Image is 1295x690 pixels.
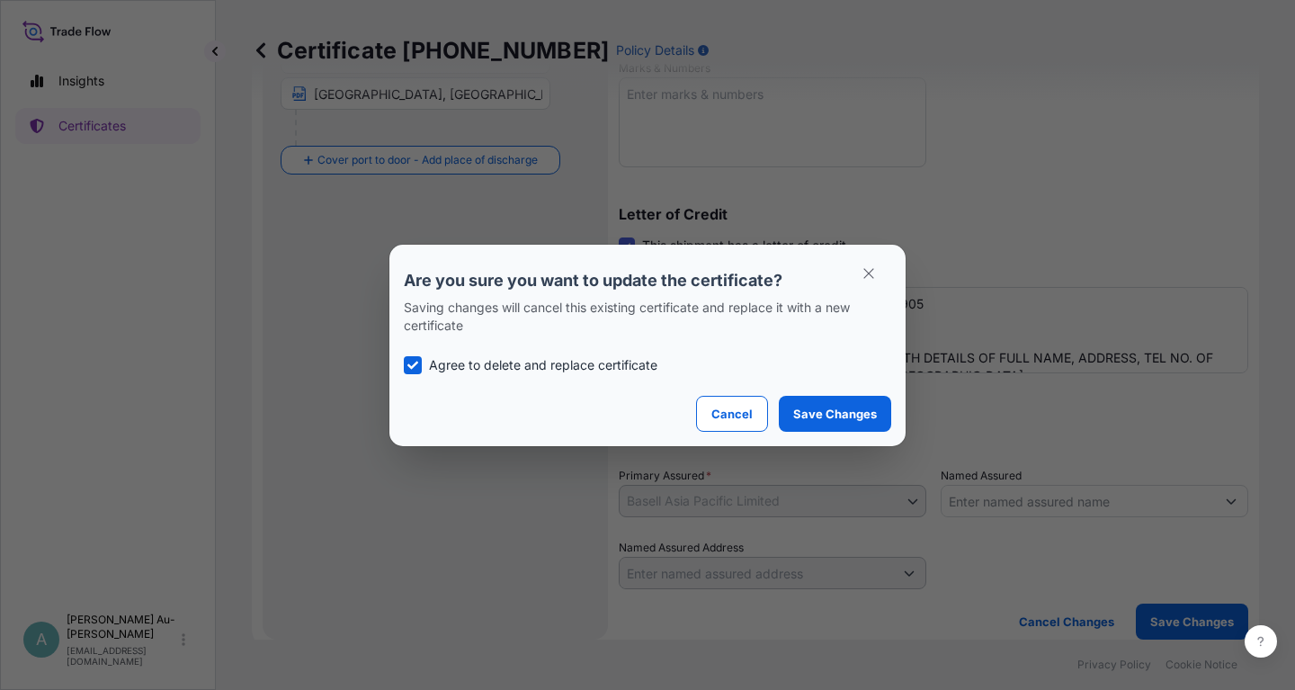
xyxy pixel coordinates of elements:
p: Save Changes [793,405,877,423]
p: Are you sure you want to update the certificate? [404,270,891,291]
p: Cancel [711,405,753,423]
button: Save Changes [779,396,891,432]
p: Agree to delete and replace certificate [429,356,657,374]
button: Cancel [696,396,768,432]
p: Saving changes will cancel this existing certificate and replace it with a new certificate [404,299,891,335]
